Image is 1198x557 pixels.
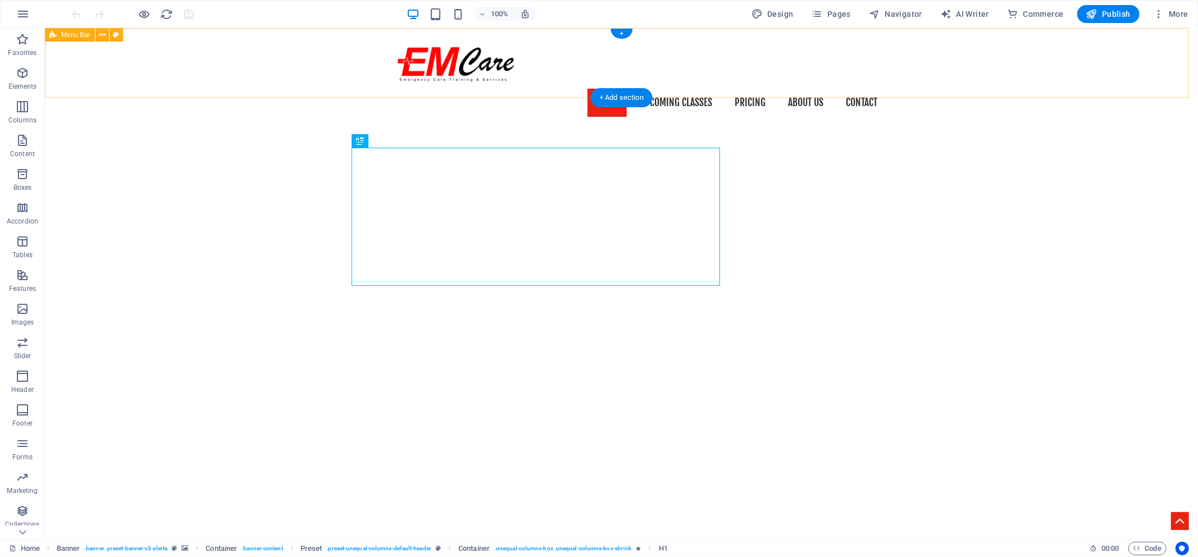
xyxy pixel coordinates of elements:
[11,318,34,327] p: Images
[636,545,641,551] i: Element contains an animation
[590,88,653,107] div: + Add section
[8,116,37,125] p: Columns
[864,5,927,23] button: Navigator
[1149,5,1193,23] button: More
[7,217,38,226] p: Accordion
[84,542,167,555] span: . banner .preset-banner-v3-alerta
[8,82,37,91] p: Elements
[12,453,33,462] p: Forms
[206,542,237,555] span: Click to select. Double-click to edit
[1007,8,1064,20] span: Commerce
[474,7,514,21] button: 100%
[242,542,283,555] span: . banner-content
[9,284,36,293] p: Features
[5,520,39,529] p: Collections
[1128,542,1167,555] button: Code
[1176,542,1189,555] button: Usercentrics
[172,545,177,551] i: This element is a customizable preset
[1133,542,1161,555] span: Code
[1077,5,1140,23] button: Publish
[659,542,668,555] span: Click to select. Double-click to edit
[7,486,38,495] p: Marketing
[57,542,668,555] nav: breadcrumb
[138,7,151,21] button: Click here to leave preview mode and continue editing
[940,8,989,20] span: AI Writer
[9,542,40,555] a: Click to cancel selection. Double-click to open Pages
[1101,542,1119,555] span: 00 00
[436,545,441,551] i: This element is a customizable preset
[936,5,994,23] button: AI Writer
[869,8,922,20] span: Navigator
[61,31,90,38] span: Menu Bar
[747,5,798,23] button: Design
[11,385,34,394] p: Header
[491,7,509,21] h6: 100%
[1109,544,1111,553] span: :
[751,8,794,20] span: Design
[13,183,32,192] p: Boxes
[300,542,322,555] span: Click to select. Double-click to edit
[181,545,188,551] i: This element contains a background
[747,5,798,23] div: Design (Ctrl+Alt+Y)
[520,9,530,19] i: On resize automatically adjust zoom level to fit chosen device.
[812,8,851,20] span: Pages
[1003,5,1068,23] button: Commerce
[12,419,33,428] p: Footer
[160,7,174,21] button: reload
[1090,542,1119,555] h6: Session time
[326,542,431,555] span: . preset-unequal-columns-default-header
[1086,8,1131,20] span: Publish
[8,48,37,57] p: Favorites
[14,351,31,360] p: Slider
[458,542,490,555] span: Click to select. Double-click to edit
[1153,8,1188,20] span: More
[12,250,33,259] p: Tables
[807,5,855,23] button: Pages
[611,29,632,39] div: +
[57,542,80,555] span: Click to select. Double-click to edit
[494,542,631,555] span: . unequal-columns-box .unequal-columns-box-shrink
[10,149,35,158] p: Content
[161,8,174,21] i: Reload page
